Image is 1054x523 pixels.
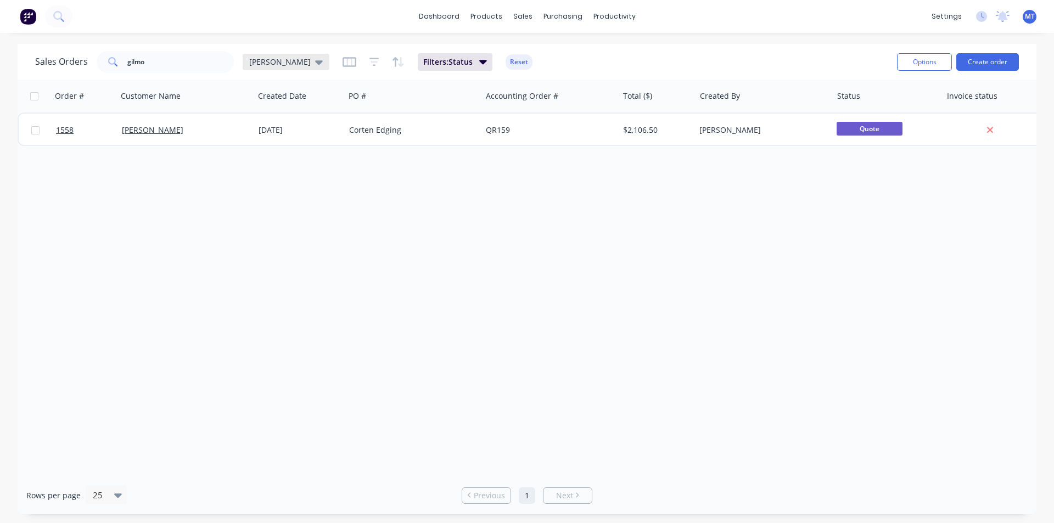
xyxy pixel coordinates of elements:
[249,56,311,68] span: [PERSON_NAME]
[122,125,183,135] a: [PERSON_NAME]
[543,490,592,501] a: Next page
[837,122,902,136] span: Quote
[700,91,740,102] div: Created By
[1025,12,1035,21] span: MT
[508,8,538,25] div: sales
[55,91,84,102] div: Order #
[623,125,687,136] div: $2,106.50
[699,125,821,136] div: [PERSON_NAME]
[127,51,234,73] input: Search...
[956,53,1019,71] button: Create order
[623,91,652,102] div: Total ($)
[418,53,492,71] button: Filters:Status
[413,8,465,25] a: dashboard
[35,57,88,67] h1: Sales Orders
[20,8,36,25] img: Factory
[349,91,366,102] div: PO #
[519,487,535,504] a: Page 1 is your current page
[56,114,122,147] a: 1558
[56,125,74,136] span: 1558
[897,53,952,71] button: Options
[506,54,532,70] button: Reset
[588,8,641,25] div: productivity
[486,91,558,102] div: Accounting Order #
[258,91,306,102] div: Created Date
[349,125,471,136] div: Corten Edging
[486,125,510,135] a: QR159
[947,91,997,102] div: Invoice status
[121,91,181,102] div: Customer Name
[926,8,967,25] div: settings
[465,8,508,25] div: products
[538,8,588,25] div: purchasing
[556,490,573,501] span: Next
[423,57,473,68] span: Filters: Status
[259,125,340,136] div: [DATE]
[837,91,860,102] div: Status
[457,487,597,504] ul: Pagination
[26,490,81,501] span: Rows per page
[462,490,511,501] a: Previous page
[474,490,505,501] span: Previous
